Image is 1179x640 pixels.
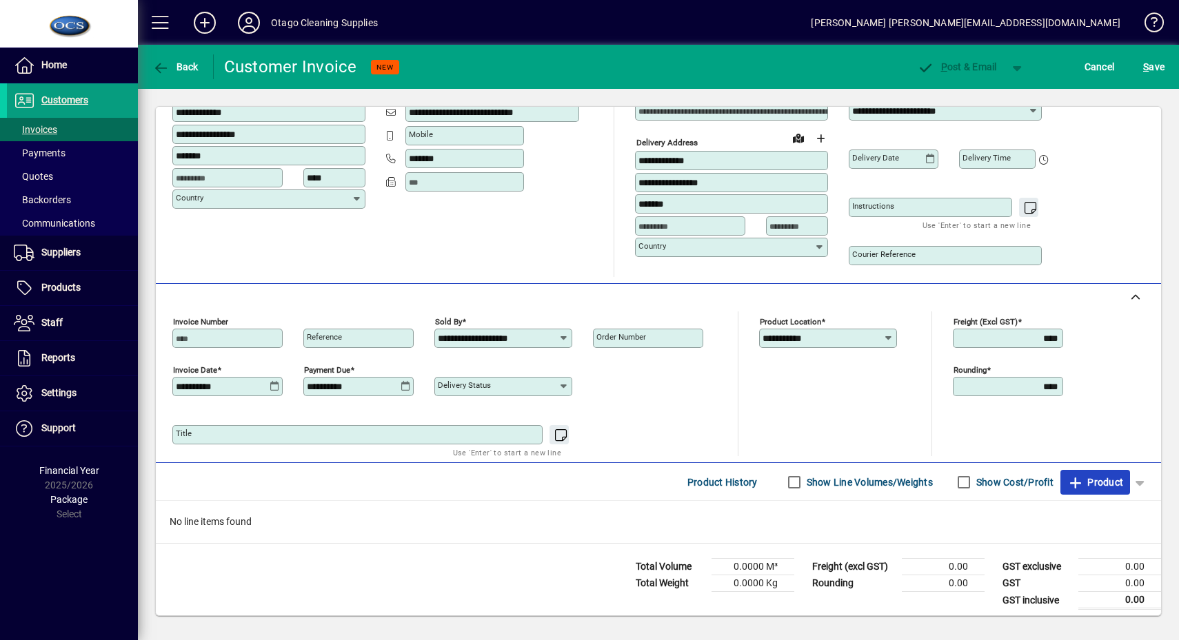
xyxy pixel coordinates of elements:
[1078,592,1161,609] td: 0.00
[682,470,763,495] button: Product History
[996,592,1078,609] td: GST inclusive
[852,201,894,211] mat-label: Instructions
[7,411,138,446] a: Support
[138,54,214,79] app-page-header-button: Back
[996,559,1078,575] td: GST exclusive
[376,63,394,72] span: NEW
[41,387,77,398] span: Settings
[712,559,794,575] td: 0.0000 M³
[974,475,1054,489] label: Show Cost/Profit
[41,59,67,70] span: Home
[7,306,138,340] a: Staff
[176,193,203,203] mat-label: Country
[1140,54,1168,79] button: Save
[304,365,350,375] mat-label: Payment due
[307,332,342,342] mat-label: Reference
[902,575,985,592] td: 0.00
[7,118,138,141] a: Invoices
[14,194,71,205] span: Backorders
[14,218,95,229] span: Communications
[804,475,933,489] label: Show Line Volumes/Weights
[852,153,899,163] mat-label: Delivery date
[41,422,76,433] span: Support
[41,352,75,363] span: Reports
[811,12,1120,34] div: [PERSON_NAME] [PERSON_NAME][EMAIL_ADDRESS][DOMAIN_NAME]
[7,141,138,165] a: Payments
[941,61,947,72] span: P
[435,317,462,327] mat-label: Sold by
[805,575,902,592] td: Rounding
[996,575,1078,592] td: GST
[954,365,987,375] mat-label: Rounding
[809,127,832,149] button: Choose address
[152,61,199,72] span: Back
[805,559,902,575] td: Freight (excl GST)
[227,10,271,35] button: Profile
[409,130,433,139] mat-label: Mobile
[41,247,81,258] span: Suppliers
[438,380,491,390] mat-label: Delivery status
[41,94,88,105] span: Customers
[687,471,758,493] span: Product History
[14,147,65,158] span: Payments
[7,188,138,211] a: Backorders
[7,341,138,375] a: Reports
[224,56,357,78] div: Customer Invoice
[712,575,794,592] td: 0.0000 Kg
[760,317,821,327] mat-label: Product location
[1081,54,1118,79] button: Cancel
[156,501,1161,543] div: No line items found
[7,211,138,235] a: Communications
[453,444,561,460] mat-hint: Use 'Enter' to start a new line
[14,124,57,135] span: Invoices
[638,241,666,251] mat-label: Country
[183,10,227,35] button: Add
[1134,3,1162,48] a: Knowledge Base
[7,376,138,411] a: Settings
[41,317,63,328] span: Staff
[7,48,138,83] a: Home
[852,249,916,259] mat-label: Courier Reference
[954,317,1018,327] mat-label: Freight (excl GST)
[1078,559,1161,575] td: 0.00
[902,559,985,575] td: 0.00
[596,332,646,342] mat-label: Order number
[7,165,138,188] a: Quotes
[14,171,53,182] span: Quotes
[173,365,217,375] mat-label: Invoice date
[173,317,228,327] mat-label: Invoice number
[7,236,138,270] a: Suppliers
[149,54,202,79] button: Back
[1078,575,1161,592] td: 0.00
[1085,56,1115,78] span: Cancel
[50,494,88,505] span: Package
[923,217,1031,233] mat-hint: Use 'Enter' to start a new line
[41,282,81,293] span: Products
[917,61,997,72] span: ost & Email
[176,429,192,438] mat-label: Title
[963,153,1011,163] mat-label: Delivery time
[629,559,712,575] td: Total Volume
[271,12,378,34] div: Otago Cleaning Supplies
[39,465,99,476] span: Financial Year
[1143,56,1165,78] span: ave
[787,127,809,149] a: View on map
[1067,471,1123,493] span: Product
[7,271,138,305] a: Products
[910,54,1004,79] button: Post & Email
[629,575,712,592] td: Total Weight
[1060,470,1130,495] button: Product
[1143,61,1149,72] span: S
